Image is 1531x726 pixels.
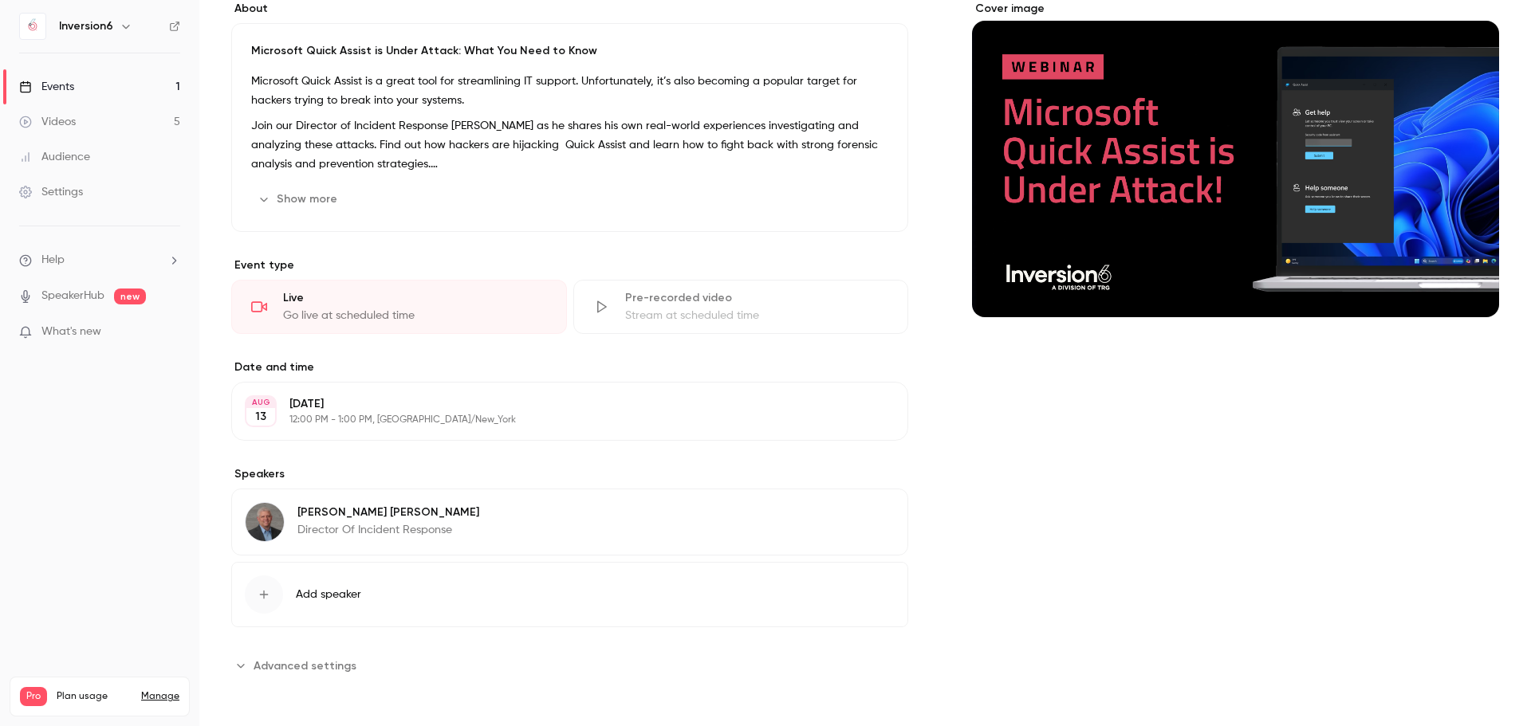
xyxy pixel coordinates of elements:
[231,280,567,334] div: LiveGo live at scheduled time
[625,290,889,306] div: Pre-recorded video
[20,14,45,39] img: Inversion6
[41,324,101,340] span: What's new
[231,653,908,678] section: Advanced settings
[20,687,47,706] span: Pro
[251,116,888,174] p: Join our Director of Incident Response [PERSON_NAME] as he shares his own real-world experiences ...
[231,466,908,482] label: Speakers
[41,252,65,269] span: Help
[255,409,266,425] p: 13
[283,308,547,324] div: Go live at scheduled time
[246,503,284,541] img: Tyler Hudak
[289,396,824,412] p: [DATE]
[625,308,889,324] div: Stream at scheduled time
[289,414,824,426] p: 12:00 PM - 1:00 PM, [GEOGRAPHIC_DATA]/New_York
[573,280,909,334] div: Pre-recorded videoStream at scheduled time
[297,522,479,538] p: Director Of Incident Response
[231,257,908,273] p: Event type
[41,288,104,304] a: SpeakerHub
[246,397,275,408] div: AUG
[251,43,888,59] p: Microsoft Quick Assist is Under Attack: What You Need to Know
[19,252,180,269] li: help-dropdown-opener
[19,184,83,200] div: Settings
[231,653,366,678] button: Advanced settings
[231,489,908,555] div: Tyler Hudak[PERSON_NAME] [PERSON_NAME]Director Of Incident Response
[114,288,146,304] span: new
[251,72,888,110] p: Microsoft Quick Assist is a great tool for streamlining IT support. Unfortunately, it’s also beco...
[972,1,1499,17] label: Cover image
[231,359,908,375] label: Date and time
[59,18,113,34] h6: Inversion6
[972,1,1499,317] section: Cover image
[57,690,132,703] span: Plan usage
[231,1,908,17] label: About
[254,657,356,674] span: Advanced settings
[296,587,361,602] span: Add speaker
[283,290,547,306] div: Live
[141,690,179,703] a: Manage
[231,562,908,627] button: Add speaker
[19,114,76,130] div: Videos
[19,149,90,165] div: Audience
[19,79,74,95] div: Events
[251,186,347,212] button: Show more
[297,504,479,520] p: [PERSON_NAME] [PERSON_NAME]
